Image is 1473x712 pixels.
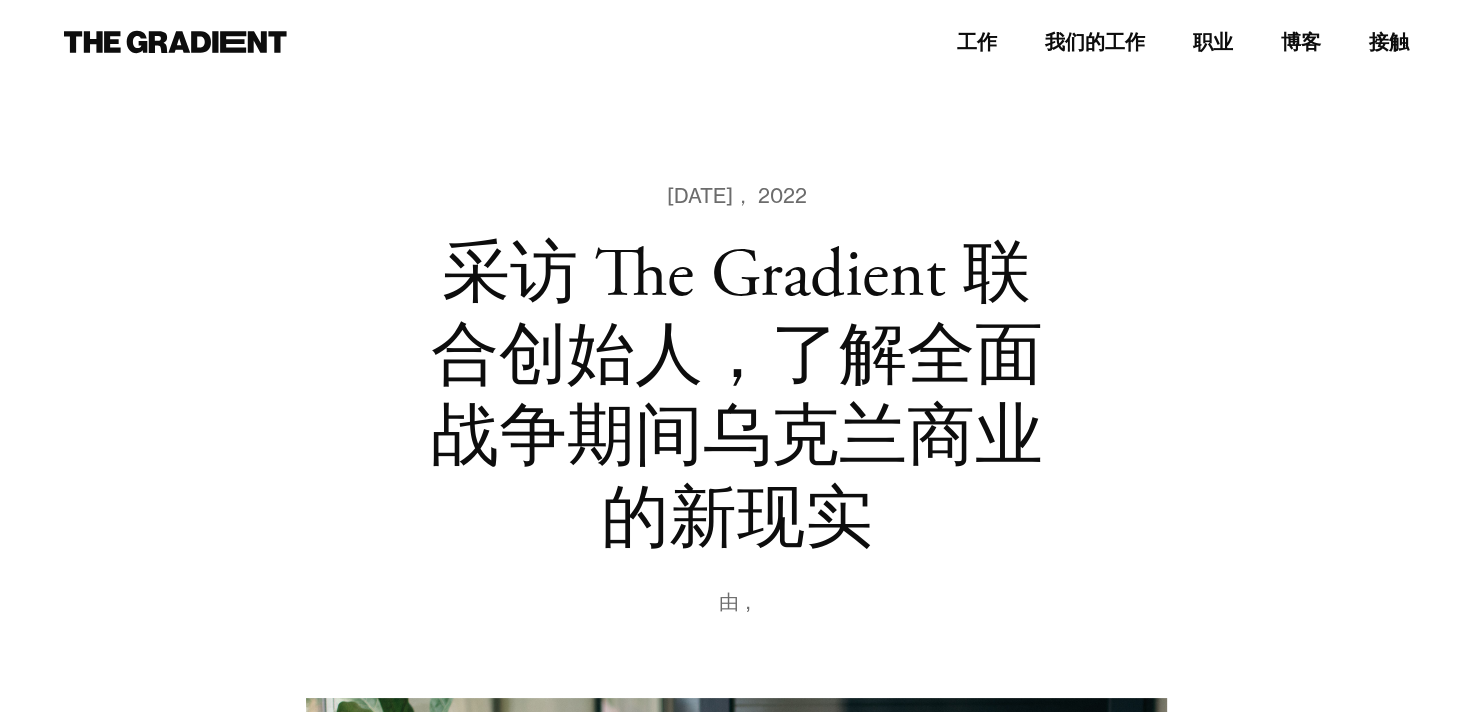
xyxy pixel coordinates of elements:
[718,586,745,618] div: 由
[1369,27,1409,57] a: 接触
[745,586,756,618] div: ,
[1193,27,1233,57] a: 职业
[667,180,807,212] div: [DATE]， 2022
[957,27,997,57] a: 工作
[410,236,1063,562] h1: 采访 The Gradient 联合创始人，了解全面战争期间乌克兰商业的新现实
[1281,27,1321,57] a: 博客
[1045,27,1145,57] a: 我们的工作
